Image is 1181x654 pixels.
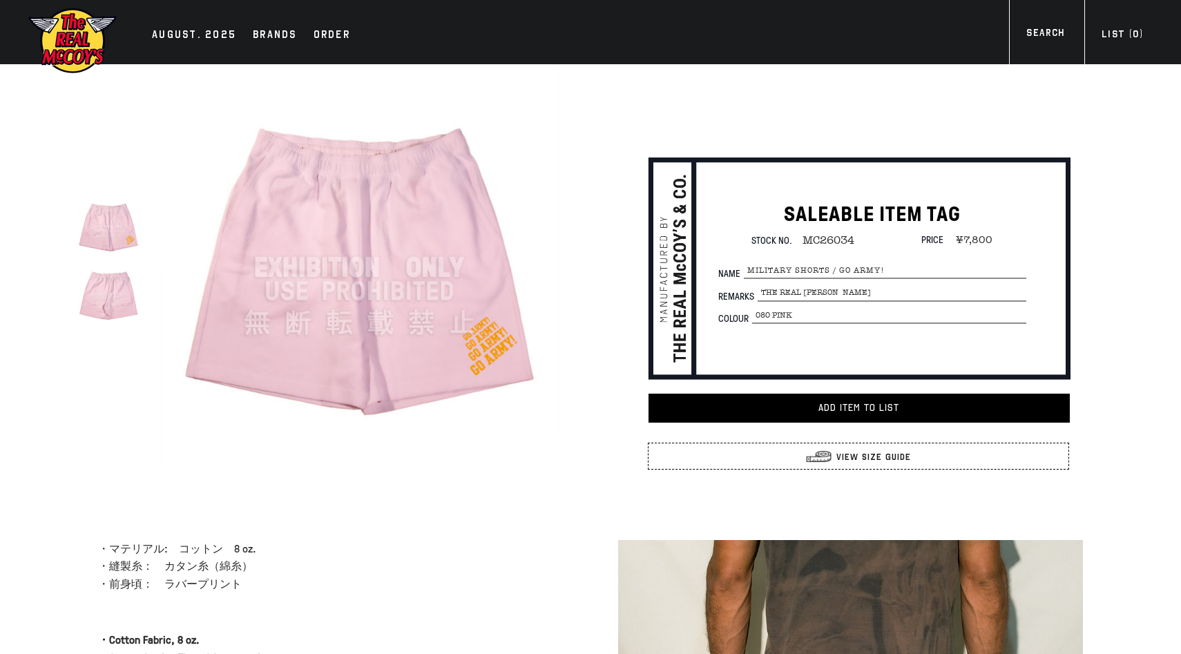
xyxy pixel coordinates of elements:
div: List ( ) [1102,27,1143,46]
a: List (0) [1084,27,1160,46]
a: AUGUST. 2025 [145,26,243,46]
span: Add item to List [818,402,899,414]
p: ・マテリアル: コットン 8 oz. ・縫製糸： カタン糸（綿糸） ・前身頃： ラバープリント [98,540,563,593]
span: Colour [718,314,752,323]
img: mccoys-exhibition [28,7,117,75]
span: MILITARY SHORTS / GO ARMY! [744,264,1026,279]
span: View Size Guide [833,450,911,464]
span: 0 [1133,28,1139,40]
span: Remarks [718,291,758,301]
span: Name [718,269,744,279]
span: Stock No. [751,234,792,247]
button: Add item to List [649,394,1070,423]
img: MILITARY SHORTS / GO ARMY! [75,260,142,328]
span: MC26034 [792,235,854,247]
div: Order [314,26,350,46]
span: Price [921,233,943,247]
span: The Real [PERSON_NAME] [758,286,1026,301]
div: Brands [253,26,297,46]
a: Order [307,26,357,46]
div: true [156,64,563,471]
span: 080 PINK [752,308,1026,323]
img: MILITARY SHORTS / GO ARMY! [160,68,559,468]
span: ¥7,800 [945,234,992,247]
div: AUGUST. 2025 [152,26,236,46]
h1: SALEABLE ITEM TAG [718,201,1026,227]
div: Search [1026,26,1064,44]
img: MILITARY SHORTS / GO ARMY! [75,193,142,261]
a: Search [1009,26,1082,44]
